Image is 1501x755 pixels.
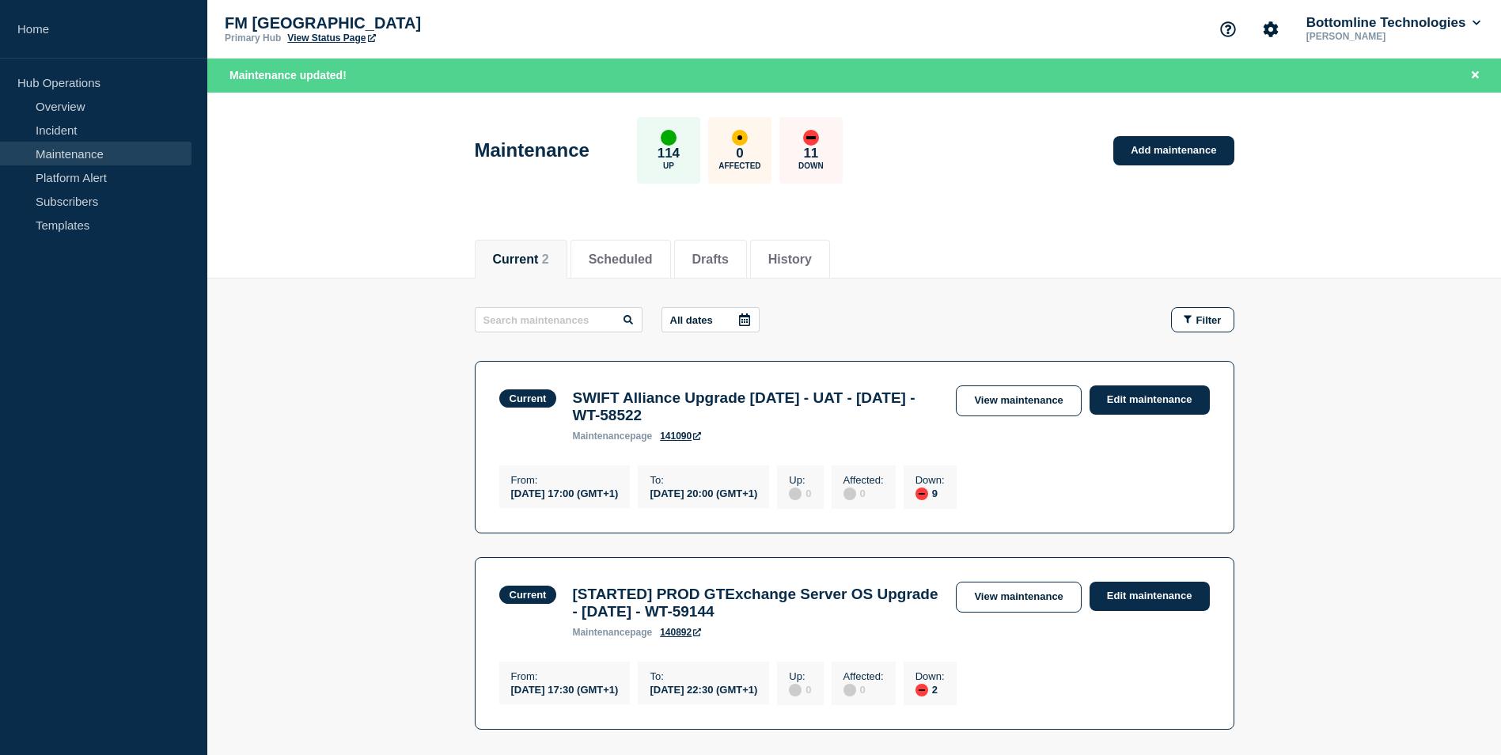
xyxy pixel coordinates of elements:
button: Scheduled [589,252,653,267]
div: 2 [915,682,945,696]
p: All dates [670,314,713,326]
p: [PERSON_NAME] [1303,31,1468,42]
p: From : [511,474,619,486]
div: 0 [843,682,884,696]
button: Current 2 [493,252,549,267]
div: [DATE] 20:00 (GMT+1) [650,486,757,499]
a: Edit maintenance [1090,582,1210,611]
div: affected [732,130,748,146]
div: [DATE] 22:30 (GMT+1) [650,682,757,696]
p: Affected : [843,474,884,486]
div: Current [510,393,547,404]
button: Filter [1171,307,1234,332]
span: Filter [1196,314,1222,326]
p: Affected : [843,670,884,682]
div: [DATE] 17:30 (GMT+1) [511,682,619,696]
a: View maintenance [956,385,1081,416]
div: 9 [915,486,945,500]
div: Current [510,589,547,601]
button: Support [1211,13,1245,46]
div: up [661,130,677,146]
div: 0 [789,682,811,696]
span: Maintenance updated! [229,69,347,82]
button: All dates [661,307,760,332]
a: View Status Page [287,32,375,44]
p: page [572,431,652,442]
div: down [915,684,928,696]
p: Affected [718,161,760,170]
h3: [STARTED] PROD GTExchange Server OS Upgrade - [DATE] - WT-59144 [572,586,940,620]
p: Up : [789,474,811,486]
span: maintenance [572,431,630,442]
div: disabled [843,684,856,696]
a: View maintenance [956,582,1081,613]
div: [DATE] 17:00 (GMT+1) [511,486,619,499]
p: 11 [803,146,818,161]
p: Down : [915,670,945,682]
p: Primary Hub [225,32,281,44]
a: Edit maintenance [1090,385,1210,415]
p: page [572,627,652,638]
p: 0 [736,146,743,161]
h1: Maintenance [475,139,589,161]
p: Down [798,161,824,170]
a: 141090 [660,431,701,442]
span: maintenance [572,627,630,638]
button: Close banner [1465,66,1485,85]
p: Up : [789,670,811,682]
p: From : [511,670,619,682]
a: 140892 [660,627,701,638]
div: 0 [843,486,884,500]
p: Down : [915,474,945,486]
p: FM [GEOGRAPHIC_DATA] [225,14,541,32]
div: disabled [843,488,856,500]
button: Account settings [1254,13,1287,46]
span: 2 [542,252,549,266]
p: 114 [658,146,680,161]
p: To : [650,670,757,682]
div: disabled [789,488,802,500]
button: Bottomline Technologies [1303,15,1484,31]
div: 0 [789,486,811,500]
div: down [803,130,819,146]
h3: SWIFT Alliance Upgrade [DATE] - UAT - [DATE] - WT-58522 [572,389,940,424]
p: To : [650,474,757,486]
button: History [768,252,812,267]
div: down [915,488,928,500]
div: disabled [789,684,802,696]
p: Up [663,161,674,170]
a: Add maintenance [1113,136,1234,165]
button: Drafts [692,252,729,267]
input: Search maintenances [475,307,642,332]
